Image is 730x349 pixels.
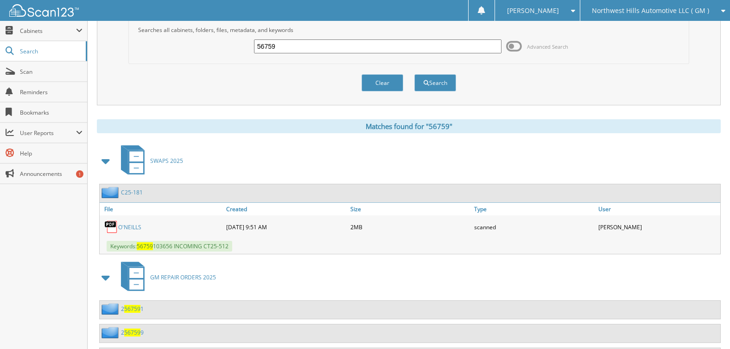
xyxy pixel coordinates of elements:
[102,303,121,315] img: folder2.png
[76,170,83,178] div: 1
[596,203,720,215] a: User
[592,8,709,13] span: Northwest Hills Automotive LLC ( GM )
[100,203,224,215] a: File
[118,223,141,231] a: O'NEILLS
[133,26,684,34] div: Searches all cabinets, folders, files, metadata, and keywords
[121,329,144,336] a: 2567599
[414,74,456,91] button: Search
[9,4,79,17] img: scan123-logo-white.svg
[137,242,153,250] span: 56759
[115,259,216,296] a: GM REPAIR ORDERS 2025
[224,218,348,236] div: [DATE] 9:51 AM
[20,149,83,157] span: Help
[107,241,232,252] span: Keywords: 103656 INCOMING CT25-512
[20,129,76,137] span: User Reports
[150,273,216,281] span: GM REPAIR ORDERS 2025
[121,305,144,313] a: 2567591
[102,327,121,338] img: folder2.png
[124,305,140,313] span: 56759
[20,170,83,178] span: Announcements
[472,218,596,236] div: scanned
[348,218,472,236] div: 2MB
[596,218,720,236] div: [PERSON_NAME]
[472,203,596,215] a: Type
[362,74,403,91] button: Clear
[527,43,568,50] span: Advanced Search
[150,157,183,165] span: SWAPS 2025
[20,68,83,76] span: Scan
[104,220,118,234] img: PDF.png
[20,88,83,96] span: Reminders
[115,142,183,179] a: SWAPS 2025
[20,27,76,35] span: Cabinets
[97,119,721,133] div: Matches found for "56759"
[20,47,81,55] span: Search
[102,187,121,198] img: folder2.png
[121,188,143,196] a: C25-181
[20,109,83,116] span: Bookmarks
[348,203,472,215] a: Size
[224,203,348,215] a: Created
[507,8,559,13] span: [PERSON_NAME]
[124,329,140,336] span: 56759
